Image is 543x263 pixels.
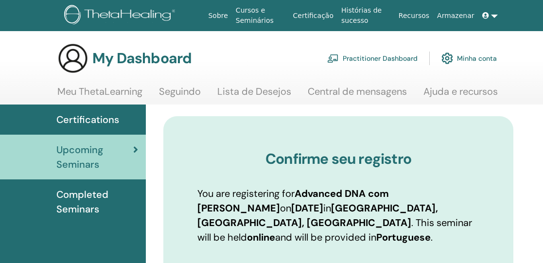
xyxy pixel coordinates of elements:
[395,7,433,25] a: Recursos
[159,86,201,105] a: Seguindo
[289,7,337,25] a: Certificação
[327,54,339,63] img: chalkboard-teacher.svg
[56,142,133,172] span: Upcoming Seminars
[57,86,142,105] a: Meu ThetaLearning
[197,186,479,245] p: You are registering for on in . This seminar will be held and will be provided in .
[441,50,453,67] img: cog.svg
[247,231,275,244] b: online
[204,7,231,25] a: Sobre
[64,5,179,27] img: logo.png
[441,48,497,69] a: Minha conta
[232,1,289,30] a: Cursos e Seminários
[217,86,291,105] a: Lista de Desejos
[56,112,119,127] span: Certifications
[291,202,323,214] b: [DATE]
[376,231,431,244] b: Portuguese
[56,187,138,216] span: Completed Seminars
[57,43,88,74] img: generic-user-icon.jpg
[433,7,478,25] a: Armazenar
[337,1,395,30] a: Histórias de sucesso
[92,50,192,67] h3: My Dashboard
[327,48,418,69] a: Practitioner Dashboard
[197,150,479,168] h3: Confirme seu registro
[308,86,407,105] a: Central de mensagens
[423,86,498,105] a: Ajuda e recursos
